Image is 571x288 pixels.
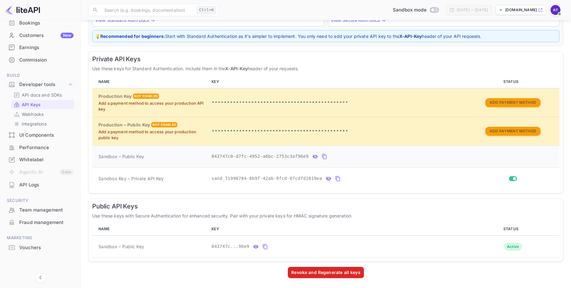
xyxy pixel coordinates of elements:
div: Integrations [11,119,74,128]
table: private api keys table [92,75,560,190]
td: Sandbox Key – Private API Key [92,167,209,190]
div: Ctrl+K [197,6,216,14]
a: API Logs [4,179,77,190]
th: STATUS [466,75,560,88]
span: 843747c...96e9 [211,243,249,250]
div: Not enabled [151,122,177,127]
div: Active [504,243,522,250]
div: Webhooks [11,110,74,119]
span: Marketing [4,235,77,241]
div: CustomersNew [4,30,77,42]
a: Team management [4,204,77,216]
a: API Keys [14,101,72,108]
a: View Standard Auth Docs → [95,17,155,23]
div: New [61,33,74,38]
div: Commission [19,57,74,64]
th: KEY [209,223,466,235]
span: Sandbox – Public Key [98,153,144,160]
th: STATUS [466,223,560,235]
p: Use these keys for Standard Authentication. Include them in the header of your requests. [92,65,560,72]
h6: Public API Keys [92,203,560,210]
span: Build [4,72,77,79]
p: API docs and SDKs [22,92,62,98]
p: [DOMAIN_NAME] [505,7,537,13]
div: Team management [19,207,74,214]
p: Integrations [22,121,47,127]
div: Earnings [4,42,77,54]
strong: X-API-Key [399,34,422,39]
div: Switch to Production mode [390,7,441,14]
img: LiteAPI logo [5,5,40,15]
div: Developer tools [19,81,67,88]
button: Collapse navigation [35,272,46,283]
div: [DATE] — [DATE] [457,7,488,13]
div: Performance [19,144,74,151]
p: 💡 Start with Standard Authentication as it's simpler to implement. You only need to add your priv... [95,33,557,39]
div: Earnings [19,44,74,51]
div: Fraud management [19,219,74,226]
a: CustomersNew [4,30,77,41]
a: Fraud management [4,217,77,228]
div: Developer tools [4,79,77,90]
p: Add a payment method to access your production public key [98,129,206,141]
table: public api keys table [92,223,560,258]
strong: X-API-Key [225,66,247,71]
div: API Keys [11,100,74,109]
a: Add Payment Method [485,128,541,133]
h6: Private API Keys [92,55,560,63]
div: Whitelabel [19,156,74,163]
p: Webhooks [22,111,43,117]
h6: Production Key [98,93,132,100]
p: Add a payment method to access your production API key [98,100,206,112]
div: Vouchers [4,242,77,254]
a: Add Payment Method [485,99,541,105]
p: ••••••••••••••••••••••••••••••••••••••••••••• [211,127,464,135]
div: API Logs [19,181,74,189]
a: View Secure Auth Docs → [331,17,386,23]
div: Not enabled [133,94,159,99]
div: Bookings [19,20,74,27]
button: Add Payment Method [485,98,541,107]
div: API docs and SDKs [11,90,74,99]
a: Whitelabel [4,154,77,165]
th: NAME [92,75,209,88]
span: Security [4,197,77,204]
a: Webhooks [14,111,72,117]
span: Sandbox – Public Key [98,243,144,250]
div: Team management [4,204,77,216]
a: Bookings [4,17,77,29]
div: Customers [19,32,74,39]
img: AmiGo Team [551,5,560,15]
div: API Logs [4,179,77,191]
p: Use these keys with Secure Authentication for enhanced security. Pair with your private keys for ... [92,213,560,219]
div: Revoke and Regenerate all keys [291,269,360,276]
h6: Production – Public Key [98,121,150,128]
th: KEY [209,75,466,88]
a: Commission [4,54,77,66]
span: 843747c0-d7fc-4952-a6bc-2753c3af96e9 [211,153,308,160]
a: API docs and SDKs [14,92,72,98]
span: Sandbox mode [393,7,427,14]
button: Add Payment Method [485,127,541,136]
a: Integrations [14,121,72,127]
strong: Recommended for beginners: [100,34,165,39]
a: Performance [4,142,77,153]
div: Vouchers [19,244,74,251]
span: sand_71990784-8b9f-42ab-9fcd-07cdfd2019ea [211,175,322,182]
input: Search (e.g. bookings, documentation) [101,4,194,16]
div: Commission [4,54,77,66]
div: Performance [4,142,77,154]
p: ••••••••••••••••••••••••••••••••••••••••••••• [211,99,464,106]
th: NAME [92,223,209,235]
a: Earnings [4,42,77,53]
p: API Keys [22,101,41,108]
a: UI Components [4,129,77,141]
a: Vouchers [4,242,77,253]
div: Whitelabel [4,154,77,166]
div: UI Components [19,132,74,139]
